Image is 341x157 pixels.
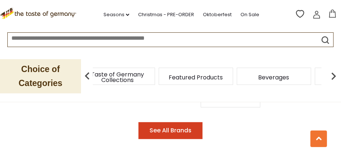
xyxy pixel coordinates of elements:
a: Beverages [259,75,289,80]
img: next arrow [326,69,341,83]
a: Oktoberfest [203,11,232,19]
a: Seasons [103,11,129,19]
button: See All Brands [138,122,203,139]
a: Taste of Germany Collections [88,72,147,83]
a: Christmas - PRE-ORDER [138,11,194,19]
a: Featured Products [169,75,223,80]
a: On Sale [240,11,259,19]
img: previous arrow [80,69,95,83]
